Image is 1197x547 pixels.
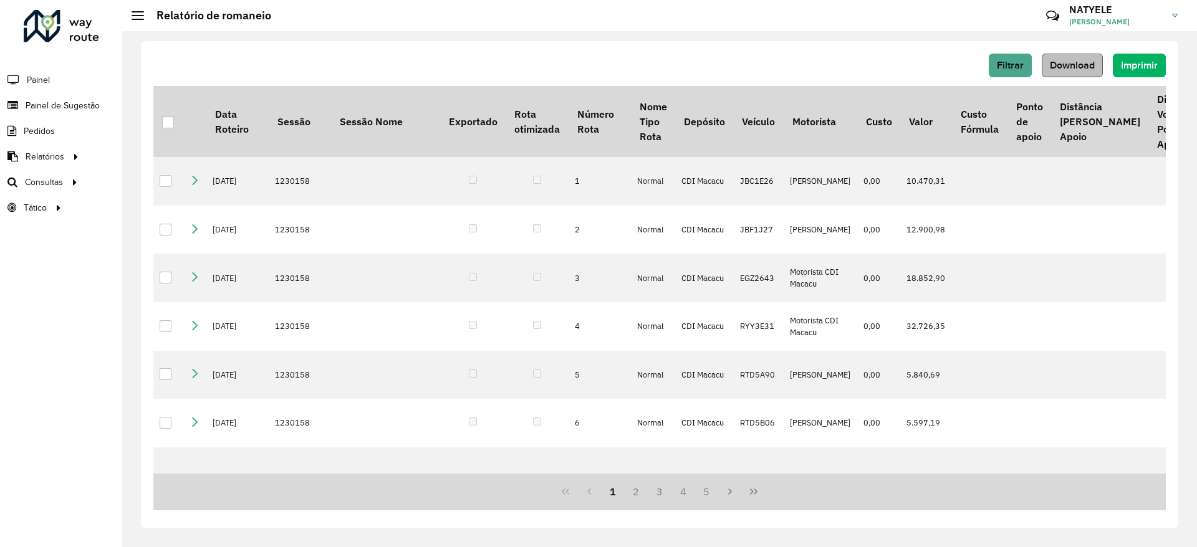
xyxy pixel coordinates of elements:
td: 1230158 [269,157,331,206]
td: RTD5A90 [734,351,784,399]
td: Normal [631,254,675,302]
button: Next Page [718,480,742,503]
td: Normal [631,206,675,254]
td: CDI Macacu [675,206,733,254]
td: JBF1J27 [734,206,784,254]
th: Exportado [440,86,506,157]
span: Tático [24,201,47,214]
button: 5 [695,480,719,503]
td: Normal [631,351,675,399]
td: 1 [569,157,631,206]
td: 0,00 [857,302,900,351]
button: 2 [624,480,648,503]
button: 4 [671,480,695,503]
span: Filtrar [997,60,1024,70]
button: Last Page [742,480,766,503]
th: Veículo [734,86,784,157]
td: 1230158 [269,302,331,351]
h2: Relatório de romaneio [144,9,271,22]
h3: NATYELE [1069,4,1163,16]
td: RYY3E31 [734,302,784,351]
td: Normal [631,157,675,206]
td: [DATE] [206,351,269,399]
td: 32.726,35 [900,302,952,351]
td: 6 [569,399,631,447]
td: [DATE] [206,302,269,351]
td: Motorista CDI Macacu [784,254,857,302]
span: Painel [27,74,50,87]
th: Rota otimizada [506,86,568,157]
td: 1230158 [269,254,331,302]
td: EGZ2643 [734,254,784,302]
td: Normal [631,302,675,351]
td: 0,00 [857,206,900,254]
th: Custo Fórmula [952,86,1007,157]
th: Depósito [675,86,733,157]
th: Valor [900,86,952,157]
span: Relatórios [26,150,64,163]
td: 1230158 [269,399,331,447]
td: Normal [631,399,675,447]
td: [DATE] [206,206,269,254]
td: [PERSON_NAME] [784,351,857,399]
td: 0,00 [857,254,900,302]
th: Número Rota [569,86,631,157]
td: 1230158 [269,351,331,399]
th: Distância [PERSON_NAME] Apoio [1051,86,1148,157]
span: Imprimir [1121,60,1158,70]
td: 5 [569,351,631,399]
td: 18.852,90 [900,254,952,302]
span: Painel de Sugestão [26,99,100,112]
td: CDI Macacu [675,302,733,351]
td: Motorista CDI Macacu [784,302,857,351]
td: 3 [569,254,631,302]
td: RTD5B06 [734,399,784,447]
td: 0,00 [857,157,900,206]
span: Consultas [25,176,63,189]
td: 5.597,19 [900,399,952,447]
td: JBC1E26 [734,157,784,206]
th: Custo [857,86,900,157]
td: 0,00 [857,399,900,447]
td: CDI Macacu [675,351,733,399]
th: Sessão [269,86,331,157]
td: 2 [569,206,631,254]
button: 1 [601,480,625,503]
td: CDI Macacu [675,157,733,206]
button: Imprimir [1113,54,1166,77]
th: Sessão Nome [331,86,440,157]
button: Filtrar [989,54,1032,77]
td: 12.900,98 [900,206,952,254]
td: 5.840,69 [900,351,952,399]
td: [DATE] [206,157,269,206]
td: 0,00 [857,351,900,399]
td: [DATE] [206,399,269,447]
td: [PERSON_NAME] [784,399,857,447]
td: [PERSON_NAME] [784,157,857,206]
td: CDI Macacu [675,254,733,302]
th: Motorista [784,86,857,157]
td: [DATE] [206,254,269,302]
th: Data Roteiro [206,86,269,157]
span: Download [1050,60,1095,70]
button: Download [1042,54,1103,77]
button: 3 [648,480,671,503]
td: [PERSON_NAME] [784,206,857,254]
td: 1230158 [269,206,331,254]
td: CDI Macacu [675,399,733,447]
a: Contato Rápido [1039,2,1066,29]
td: 10.470,31 [900,157,952,206]
span: [PERSON_NAME] [1069,16,1163,27]
td: 4 [569,302,631,351]
th: Ponto de apoio [1007,86,1051,157]
th: Nome Tipo Rota [631,86,675,157]
span: Pedidos [24,125,55,138]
